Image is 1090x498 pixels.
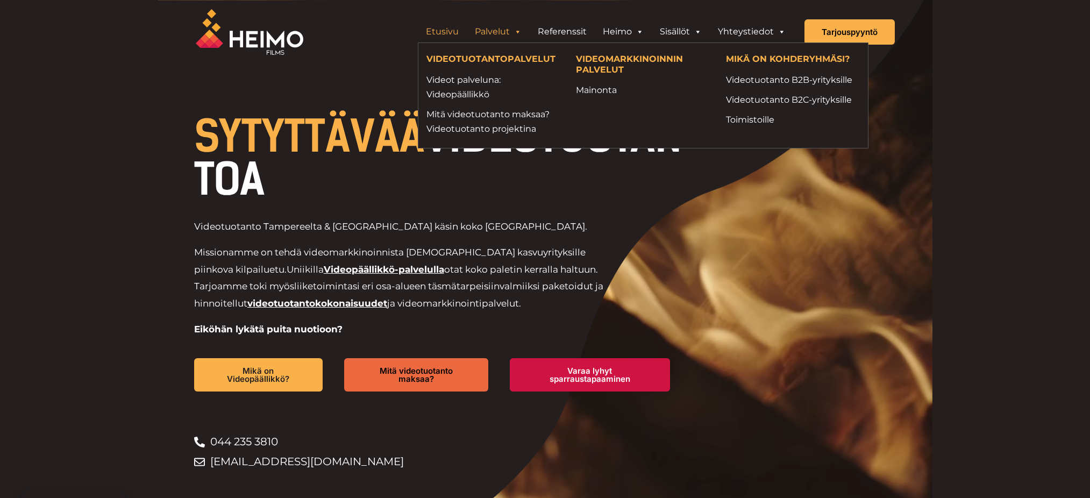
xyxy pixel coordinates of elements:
[726,112,860,127] a: Toimistoille
[194,111,424,162] span: SYTYTTÄVÄÄ
[211,367,306,383] span: Mikä on Videopäällikkö?
[194,281,603,309] span: valmiiksi paketoidut ja hinnoitellut
[726,93,860,107] a: Videotuotanto B2C-yrityksille
[247,298,387,309] a: videotuotantokokonaisuudet
[652,21,710,42] a: Sisällöt
[412,21,799,42] aside: Header Widget 1
[595,21,652,42] a: Heimo
[324,264,444,275] a: Videopäällikkö-palvelulla
[726,54,860,67] h4: MIKÄ ON KOHDERYHMÄSI?
[387,298,521,309] span: ja videomarkkinointipalvelut.
[287,264,324,275] span: Uniikilla
[194,452,692,472] a: [EMAIL_ADDRESS][DOMAIN_NAME]
[294,281,500,291] span: liiketoimintasi eri osa-alueen täsmätarpeisiin
[418,21,467,42] a: Etusivu
[510,358,670,392] a: Varaa lyhyt sparraustapaaminen
[527,367,653,383] span: Varaa lyhyt sparraustapaaminen
[467,21,530,42] a: Palvelut
[426,54,560,67] h4: VIDEOTUOTANTOPALVELUT
[194,244,618,312] p: Missionamme on tehdä videomarkkinoinnista [DEMOGRAPHIC_DATA] kasvuyrityksille piinkova kilpailuetu.
[576,54,710,77] h4: VIDEOMARKKINOINNIN PALVELUT
[196,9,303,55] img: Heimo Filmsin logo
[194,324,343,335] strong: Eiköhän lykätä puita nuotioon?
[530,21,595,42] a: Referenssit
[194,115,692,201] h1: VIDEOTUOTANTOA
[710,21,794,42] a: Yhteystiedot
[576,83,710,97] a: Mainonta
[344,358,488,392] a: Mitä videotuotanto maksaa?
[426,107,560,136] a: Mitä videotuotanto maksaa?Videotuotanto projektina
[194,432,692,452] a: 044 235 3810
[194,218,618,236] p: Videotuotanto Tampereelta & [GEOGRAPHIC_DATA] käsin koko [GEOGRAPHIC_DATA].
[208,452,404,472] span: [EMAIL_ADDRESS][DOMAIN_NAME]
[194,358,323,392] a: Mikä on Videopäällikkö?
[426,73,560,102] a: Videot palveluna: Videopäällikkö
[726,73,860,87] a: Videotuotanto B2B-yrityksille
[361,367,471,383] span: Mitä videotuotanto maksaa?
[804,19,895,45] a: Tarjouspyyntö
[208,432,278,452] span: 044 235 3810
